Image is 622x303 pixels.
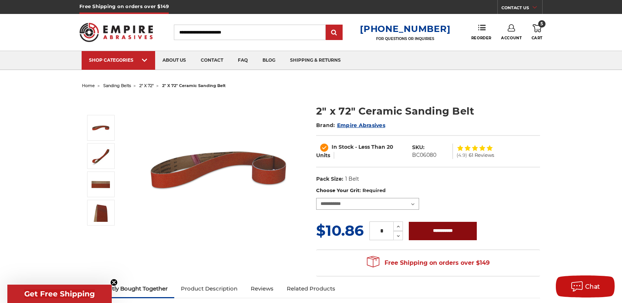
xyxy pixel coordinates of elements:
[471,24,491,40] a: Reorder
[162,83,226,88] span: 2" x 72" ceramic sanding belt
[316,187,540,194] label: Choose Your Grit:
[193,51,230,70] a: contact
[103,83,131,88] a: sanding belts
[360,24,450,34] a: [PHONE_NUMBER]
[155,51,193,70] a: about us
[316,152,330,159] span: Units
[360,36,450,41] p: FOR QUESTIONS OR INQUIRIES
[145,96,292,243] img: 2" x 72" Ceramic Pipe Sanding Belt
[337,122,385,129] a: Empire Abrasives
[327,25,342,40] input: Submit
[316,122,335,129] span: Brand:
[556,275,615,297] button: Chat
[355,144,385,150] span: - Less Than
[92,147,110,165] img: 2" x 72" Ceramic Sanding Belt
[92,119,110,137] img: 2" x 72" Ceramic Pipe Sanding Belt
[412,151,436,159] dd: BC06080
[79,18,153,47] img: Empire Abrasives
[532,36,543,40] span: Cart
[387,144,393,150] span: 20
[501,36,522,40] span: Account
[585,283,600,290] span: Chat
[345,175,359,183] dd: 1 Belt
[362,187,386,193] small: Required
[92,203,110,222] img: 2" x 72" - Ceramic Sanding Belt
[110,279,118,286] button: Close teaser
[92,175,110,194] img: 2" x 72" Cer Sanding Belt
[89,57,148,63] div: SHOP CATEGORIES
[412,144,425,151] dt: SKU:
[471,36,491,40] span: Reorder
[469,153,494,158] span: 61 Reviews
[501,4,542,14] a: CONTACT US
[316,221,364,239] span: $10.86
[82,83,95,88] a: home
[244,281,280,297] a: Reviews
[367,256,490,270] span: Free Shipping on orders over $149
[280,281,342,297] a: Related Products
[139,83,154,88] a: 2" x 72"
[174,281,244,297] a: Product Description
[538,20,546,28] span: 5
[7,285,112,303] div: Get Free ShippingClose teaser
[24,289,95,298] span: Get Free Shipping
[457,153,467,158] span: (4.9)
[283,51,348,70] a: shipping & returns
[316,104,540,118] h1: 2" x 72" Ceramic Sanding Belt
[532,24,543,40] a: 5 Cart
[316,175,343,183] dt: Pack Size:
[332,144,354,150] span: In Stock
[82,281,174,297] a: Frequently Bought Together
[255,51,283,70] a: blog
[230,51,255,70] a: faq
